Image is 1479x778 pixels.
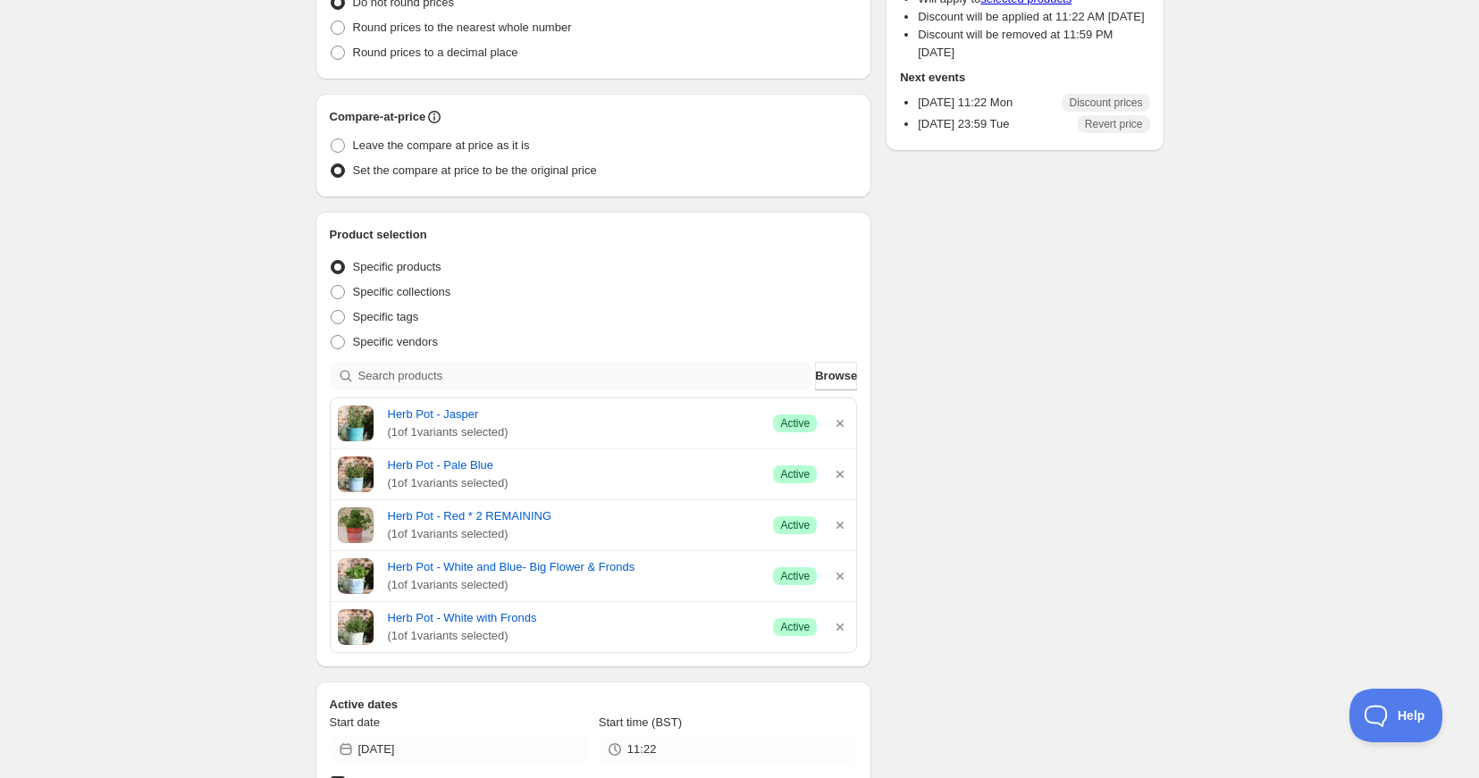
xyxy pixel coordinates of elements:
[918,8,1149,26] li: Discount will be applied at 11:22 AM [DATE]
[1349,689,1443,742] iframe: Toggle Customer Support
[388,609,760,627] a: Herb Pot - White with Fronds
[388,627,760,645] span: ( 1 of 1 variants selected)
[388,423,760,441] span: ( 1 of 1 variants selected)
[353,260,441,273] span: Specific products
[815,367,857,385] span: Browse
[780,518,810,532] span: Active
[353,163,597,177] span: Set the compare at price to be the original price
[918,26,1149,62] li: Discount will be removed at 11:59 PM [DATE]
[1069,96,1142,110] span: Discount prices
[815,362,857,390] button: Browse
[780,416,810,431] span: Active
[780,569,810,583] span: Active
[388,576,760,594] span: ( 1 of 1 variants selected)
[1085,117,1143,131] span: Revert price
[388,525,760,543] span: ( 1 of 1 variants selected)
[918,115,1009,133] p: [DATE] 23:59 Tue
[353,21,572,34] span: Round prices to the nearest whole number
[599,715,682,729] span: Start time (BST)
[900,69,1149,87] h2: Next events
[353,138,530,152] span: Leave the compare at price as it is
[330,226,858,244] h2: Product selection
[353,335,438,348] span: Specific vendors
[330,715,380,729] span: Start date
[330,108,426,126] h2: Compare-at-price
[388,474,760,492] span: ( 1 of 1 variants selected)
[780,467,810,481] span: Active
[388,456,760,474] a: Herb Pot - Pale Blue
[353,46,518,59] span: Round prices to a decimal place
[353,285,451,298] span: Specific collections
[353,310,419,323] span: Specific tags
[918,94,1013,112] p: [DATE] 11:22 Mon
[358,362,812,390] input: Search products
[330,696,858,714] h2: Active dates
[780,620,810,634] span: Active
[388,558,760,576] a: Herb Pot - White and Blue- Big Flower & Fronds
[388,406,760,423] a: Herb Pot - Jasper
[388,507,760,525] a: Herb Pot - Red * 2 REMAINING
